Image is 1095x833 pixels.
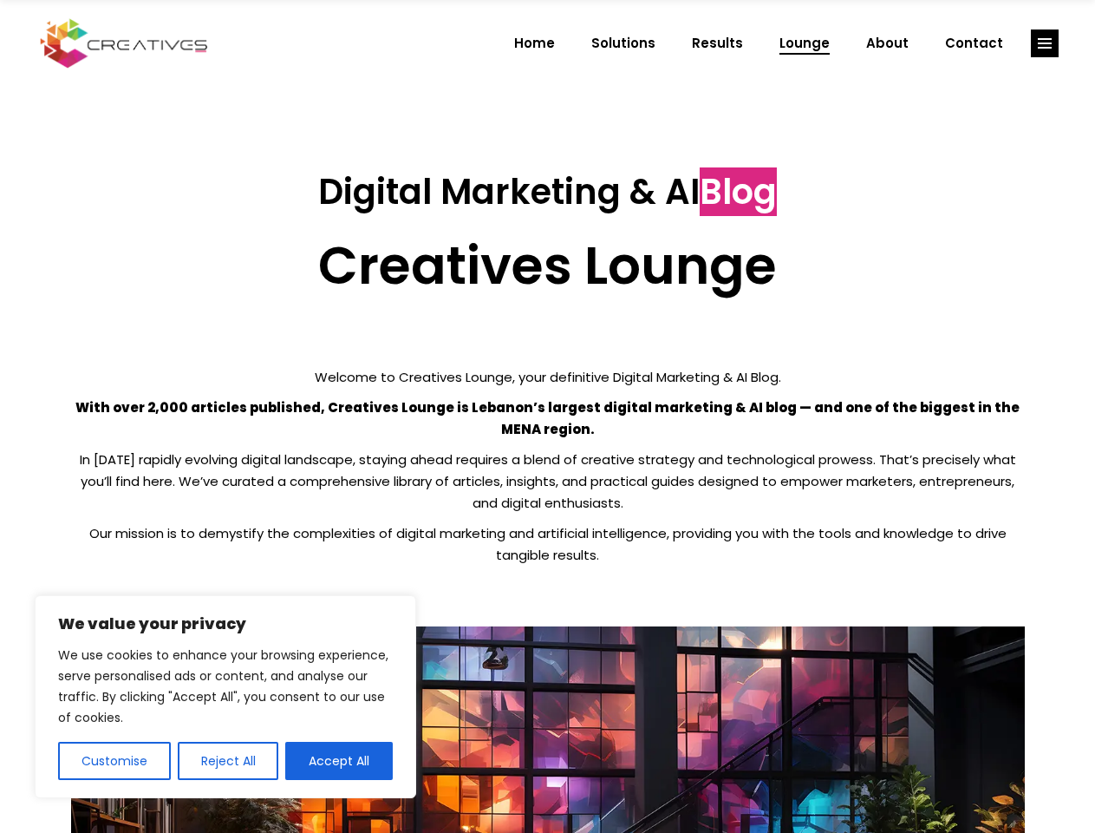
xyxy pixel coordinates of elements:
[848,21,927,66] a: About
[514,21,555,66] span: Home
[36,16,212,70] img: Creatives
[761,21,848,66] a: Lounge
[71,449,1025,514] p: In [DATE] rapidly evolving digital landscape, staying ahead requires a blend of creative strategy...
[692,21,743,66] span: Results
[591,21,655,66] span: Solutions
[945,21,1003,66] span: Contact
[700,167,777,216] span: Blog
[866,21,909,66] span: About
[58,613,393,634] p: We value your privacy
[75,398,1020,438] strong: With over 2,000 articles published, Creatives Lounge is Lebanon’s largest digital marketing & AI ...
[573,21,674,66] a: Solutions
[779,21,830,66] span: Lounge
[71,234,1025,297] h2: Creatives Lounge
[35,595,416,798] div: We value your privacy
[1031,30,1059,57] a: link
[927,21,1021,66] a: Contact
[496,21,573,66] a: Home
[674,21,761,66] a: Results
[71,522,1025,566] p: Our mission is to demystify the complexities of digital marketing and artificial intelligence, pr...
[58,645,393,728] p: We use cookies to enhance your browsing experience, serve personalised ads or content, and analys...
[71,366,1025,388] p: Welcome to Creatives Lounge, your definitive Digital Marketing & AI Blog.
[178,742,279,780] button: Reject All
[285,742,393,780] button: Accept All
[71,171,1025,213] h3: Digital Marketing & AI
[58,742,171,780] button: Customise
